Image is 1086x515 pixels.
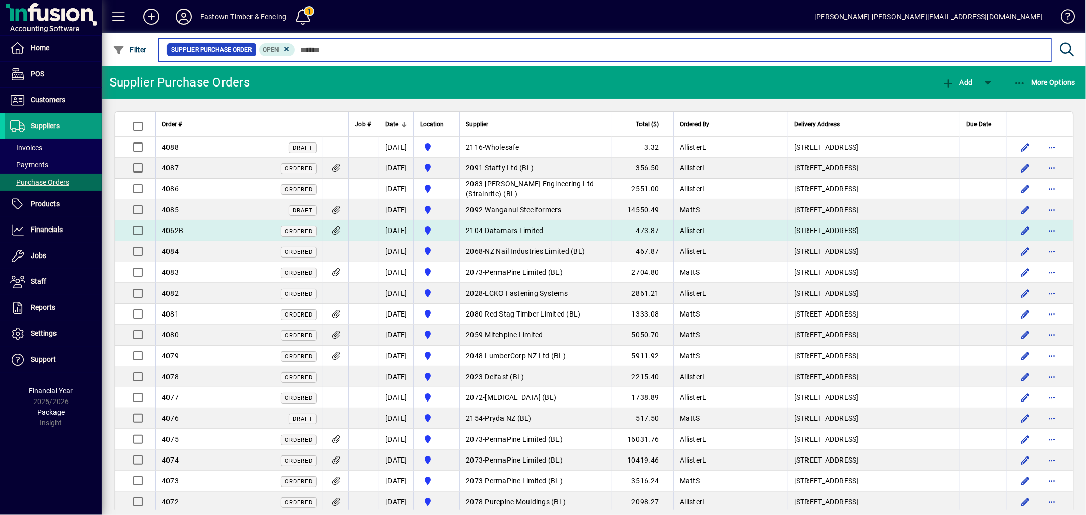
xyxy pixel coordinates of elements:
span: Job # [355,119,371,130]
td: [STREET_ADDRESS] [788,366,960,387]
span: 4086 [162,185,179,193]
span: Purchase Orders [10,178,69,186]
button: Edit [1017,243,1034,260]
a: Home [5,36,102,61]
span: Ordered [285,332,313,339]
span: Holyoake St [420,245,453,257]
span: Holyoake St [420,370,453,383]
span: Holyoake St [420,496,453,508]
a: Support [5,347,102,373]
td: [STREET_ADDRESS] [788,325,960,346]
button: Edit [1017,452,1034,468]
span: AllisterL [680,498,706,506]
span: PermaPine Limited (BL) [485,435,563,443]
td: - [459,179,612,199]
td: - [459,283,612,304]
td: 1333.08 [612,304,673,325]
span: AllisterL [680,373,706,381]
span: 4084 [162,247,179,255]
a: Jobs [5,243,102,269]
td: - [459,325,612,346]
a: Purchase Orders [5,174,102,191]
td: [STREET_ADDRESS] [788,429,960,450]
span: Staffy Ltd (BL) [485,164,534,172]
span: Holyoake St [420,454,453,466]
td: [DATE] [379,137,413,158]
td: 356.50 [612,158,673,179]
span: Ordered [285,165,313,172]
button: Edit [1017,285,1034,301]
span: PermaPine Limited (BL) [485,477,563,485]
span: Supplier [466,119,488,130]
span: AllisterL [680,393,706,402]
button: More options [1044,285,1060,301]
span: 4078 [162,373,179,381]
span: MattS [680,268,700,276]
a: Knowledge Base [1053,2,1073,35]
button: More options [1044,494,1060,510]
td: [DATE] [379,471,413,492]
span: POS [31,70,44,78]
td: [DATE] [379,199,413,220]
td: 5911.92 [612,346,673,366]
span: 2073 [466,477,483,485]
span: Draft [293,207,313,214]
span: Red Stag Timber Limited (BL) [485,310,581,318]
button: Edit [1017,181,1034,197]
span: Invoices [10,144,42,152]
button: More options [1044,327,1060,343]
td: 2704.80 [612,262,673,283]
span: 2080 [466,310,483,318]
span: Ordered [285,291,313,297]
td: [STREET_ADDRESS] [788,158,960,179]
span: Holyoake St [420,433,453,445]
span: 2078 [466,498,483,506]
span: Purepine Mouldings (BL) [485,498,566,506]
span: Package [37,408,65,416]
span: Ordered [285,353,313,360]
td: [DATE] [379,304,413,325]
span: Home [31,44,49,52]
span: Due Date [966,119,991,130]
td: 16031.76 [612,429,673,450]
span: LumberCorp NZ Ltd (BL) [485,352,566,360]
span: [MEDICAL_DATA] (BL) [485,393,557,402]
button: More options [1044,160,1060,176]
span: 4080 [162,331,179,339]
span: MattS [680,331,700,339]
span: Delfast (BL) [485,373,524,381]
td: - [459,387,612,408]
button: More Options [1011,73,1078,92]
button: More options [1044,389,1060,406]
span: AllisterL [680,185,706,193]
td: 2551.00 [612,179,673,199]
span: Holyoake St [420,287,453,299]
span: 2028 [466,289,483,297]
span: Holyoake St [420,224,453,237]
span: Date [385,119,398,130]
td: - [459,220,612,241]
button: More options [1044,452,1060,468]
span: AllisterL [680,164,706,172]
span: AllisterL [680,456,706,464]
span: Holyoake St [420,391,453,404]
span: MattS [680,206,700,214]
button: More options [1044,348,1060,364]
div: Ordered By [680,119,782,130]
td: - [459,366,612,387]
td: [STREET_ADDRESS] [788,262,960,283]
span: Holyoake St [420,162,453,174]
div: Order # [162,119,317,130]
span: 4088 [162,143,179,151]
span: 2154 [466,414,483,422]
span: Ordered [285,228,313,235]
td: [DATE] [379,346,413,366]
td: 2215.40 [612,366,673,387]
span: 4082 [162,289,179,297]
span: Total ($) [636,119,659,130]
td: 14550.49 [612,199,673,220]
div: Location [420,119,453,130]
span: 4072 [162,498,179,506]
a: Financials [5,217,102,243]
td: [STREET_ADDRESS] [788,283,960,304]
